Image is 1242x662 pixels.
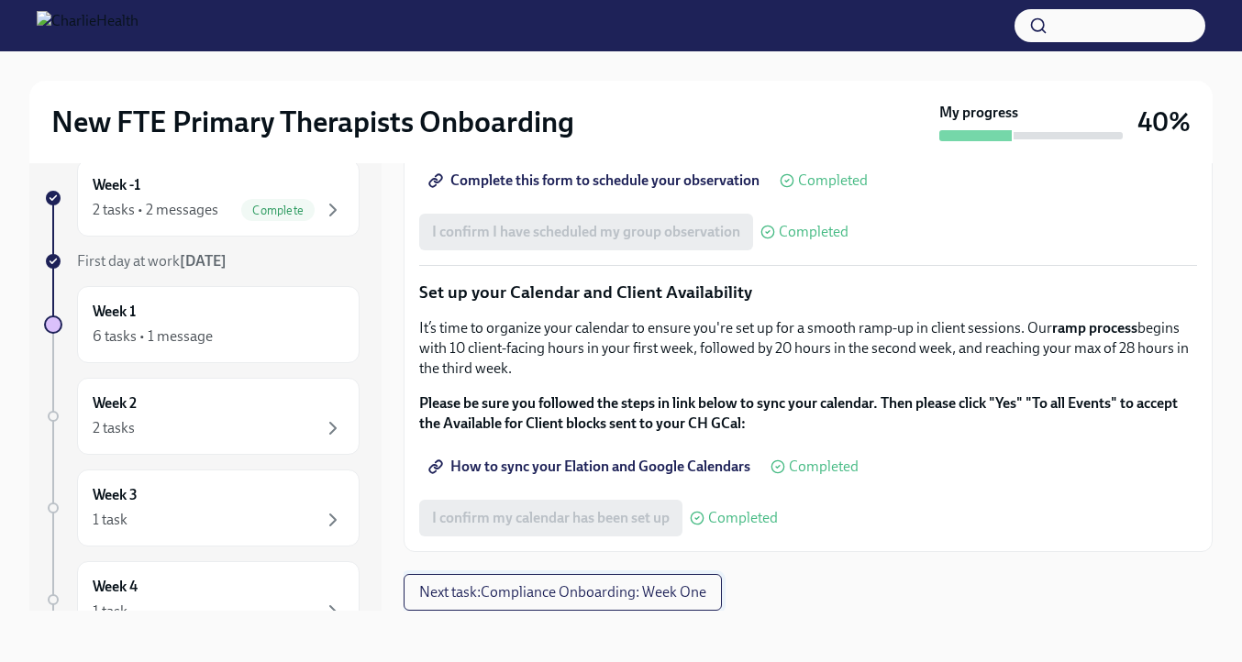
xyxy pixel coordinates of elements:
[93,577,138,597] h6: Week 4
[44,160,360,237] a: Week -12 tasks • 2 messagesComplete
[93,601,128,622] div: 1 task
[93,326,213,347] div: 6 tasks • 1 message
[432,171,760,190] span: Complete this form to schedule your observation
[180,252,227,270] strong: [DATE]
[44,286,360,363] a: Week 16 tasks • 1 message
[419,394,1178,432] strong: Please be sure you followed the steps in link below to sync your calendar. Then please click "Yes...
[44,251,360,271] a: First day at work[DATE]
[419,583,706,601] span: Next task : Compliance Onboarding: Week One
[432,458,750,476] span: How to sync your Elation and Google Calendars
[779,225,848,239] span: Completed
[51,104,574,140] h2: New FTE Primary Therapists Onboarding
[419,162,772,199] a: Complete this form to schedule your observation
[419,281,1197,304] p: Set up your Calendar and Client Availability
[939,103,1018,123] strong: My progress
[1052,319,1137,337] strong: ramp process
[404,574,722,611] button: Next task:Compliance Onboarding: Week One
[93,200,218,220] div: 2 tasks • 2 messages
[37,11,139,40] img: CharlieHealth
[419,448,763,485] a: How to sync your Elation and Google Calendars
[789,459,859,474] span: Completed
[93,485,138,505] h6: Week 3
[708,511,778,525] span: Completed
[44,469,360,546] a: Week 31 task
[798,173,868,188] span: Completed
[241,204,315,217] span: Complete
[93,175,140,195] h6: Week -1
[93,393,137,414] h6: Week 2
[93,510,128,530] div: 1 task
[93,302,136,322] h6: Week 1
[44,378,360,455] a: Week 22 tasks
[419,318,1197,379] p: It’s time to organize your calendar to ensure you're set up for a smooth ramp-up in client sessio...
[1137,105,1191,138] h3: 40%
[44,561,360,638] a: Week 41 task
[77,252,227,270] span: First day at work
[93,418,135,438] div: 2 tasks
